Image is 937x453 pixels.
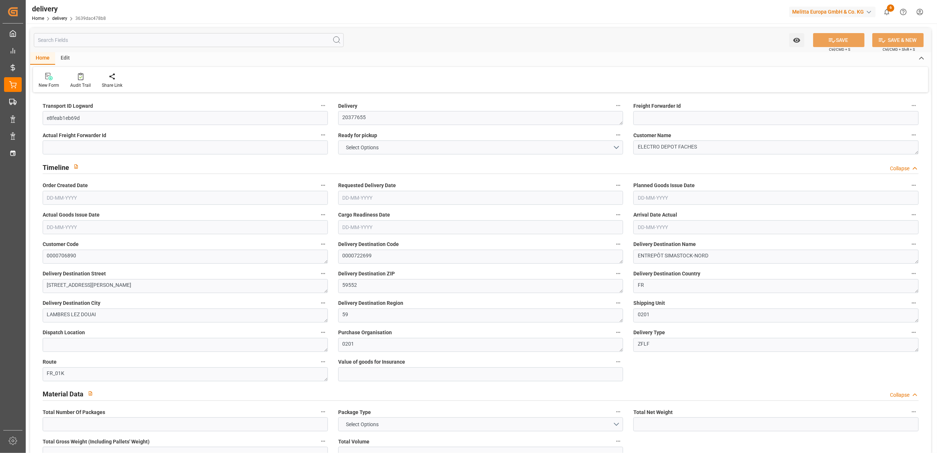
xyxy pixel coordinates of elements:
[318,328,328,337] button: Dispatch Location
[43,409,105,416] span: Total Number Of Packages
[338,299,403,307] span: Delivery Destination Region
[789,33,804,47] button: open menu
[614,239,623,249] button: Delivery Destination Code
[338,409,371,416] span: Package Type
[318,436,328,446] button: Total Gross Weight (Including Pallets' Weight)
[338,438,369,446] span: Total Volume
[338,182,396,189] span: Requested Delivery Date
[879,4,895,20] button: show 6 new notifications
[909,328,919,337] button: Delivery Type
[890,165,909,172] div: Collapse
[43,240,79,248] span: Customer Code
[43,191,328,205] input: DD-MM-YYYY
[102,82,122,89] div: Share Link
[43,163,69,172] h2: Timeline
[633,279,919,293] textarea: FR
[614,407,623,417] button: Package Type
[633,329,665,336] span: Delivery Type
[614,436,623,446] button: Total Volume
[909,130,919,140] button: Customer Name
[338,111,623,125] textarea: 20377655
[633,182,695,189] span: Planned Goods Issue Date
[338,140,623,154] button: open menu
[52,16,67,21] a: delivery
[633,140,919,154] textarea: ELECTRO DEPOT FACHES
[338,250,623,264] textarea: 0000722699
[43,438,150,446] span: Total Gross Weight (Including Pallets' Weight)
[342,421,382,428] span: Select Options
[614,357,623,367] button: Value of goods for Insurance
[614,130,623,140] button: Ready for pickup
[43,211,100,219] span: Actual Goods Issue Date
[43,308,328,322] textarea: LAMBRES LEZ DOUAI
[30,52,55,65] div: Home
[338,240,399,248] span: Delivery Destination Code
[43,299,100,307] span: Delivery Destination City
[909,210,919,220] button: Arrival Date Actual
[909,269,919,278] button: Delivery Destination Country
[883,47,915,52] span: Ctrl/CMD + Shift + S
[633,409,673,416] span: Total Net Weight
[43,389,83,399] h2: Material Data
[614,101,623,110] button: Delivery
[318,298,328,308] button: Delivery Destination City
[633,270,700,278] span: Delivery Destination Country
[318,181,328,190] button: Order Created Date
[813,33,865,47] button: SAVE
[614,181,623,190] button: Requested Delivery Date
[318,357,328,367] button: Route
[342,144,382,151] span: Select Options
[614,328,623,337] button: Purchase Organisation
[318,239,328,249] button: Customer Code
[338,338,623,352] textarea: 0201
[43,132,106,139] span: Actual Freight Forwarder Id
[633,240,696,248] span: Delivery Destination Name
[789,7,876,17] div: Melitta Europa GmbH & Co. KG
[338,358,405,366] span: Value of goods for Insurance
[338,211,390,219] span: Cargo Readiness Date
[909,298,919,308] button: Shipping Unit
[614,298,623,308] button: Delivery Destination Region
[633,308,919,322] textarea: 0201
[872,33,924,47] button: SAVE & NEW
[43,367,328,381] textarea: FR_01K
[338,308,623,322] textarea: 59
[789,5,879,19] button: Melitta Europa GmbH & Co. KG
[909,101,919,110] button: Freight Forwarder Id
[34,33,344,47] input: Search Fields
[43,358,57,366] span: Route
[43,220,328,234] input: DD-MM-YYYY
[43,270,106,278] span: Delivery Destination Street
[633,220,919,234] input: DD-MM-YYYY
[318,210,328,220] button: Actual Goods Issue Date
[83,386,97,400] button: View description
[633,102,681,110] span: Freight Forwarder Id
[338,220,623,234] input: DD-MM-YYYY
[633,338,919,352] textarea: ZFLF
[633,299,665,307] span: Shipping Unit
[32,3,106,14] div: delivery
[895,4,912,20] button: Help Center
[338,279,623,293] textarea: 59552
[338,417,623,431] button: open menu
[633,211,677,219] span: Arrival Date Actual
[318,269,328,278] button: Delivery Destination Street
[43,250,328,264] textarea: 0000706890
[32,16,44,21] a: Home
[338,191,623,205] input: DD-MM-YYYY
[890,391,909,399] div: Collapse
[829,47,850,52] span: Ctrl/CMD + S
[43,102,93,110] span: Transport ID Logward
[909,407,919,417] button: Total Net Weight
[633,132,671,139] span: Customer Name
[318,101,328,110] button: Transport ID Logward
[318,407,328,417] button: Total Number Of Packages
[43,182,88,189] span: Order Created Date
[338,329,392,336] span: Purchase Organisation
[43,279,328,293] textarea: [STREET_ADDRESS][PERSON_NAME]
[338,132,377,139] span: Ready for pickup
[338,270,395,278] span: Delivery Destination ZIP
[39,82,59,89] div: New Form
[614,210,623,220] button: Cargo Readiness Date
[43,329,85,336] span: Dispatch Location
